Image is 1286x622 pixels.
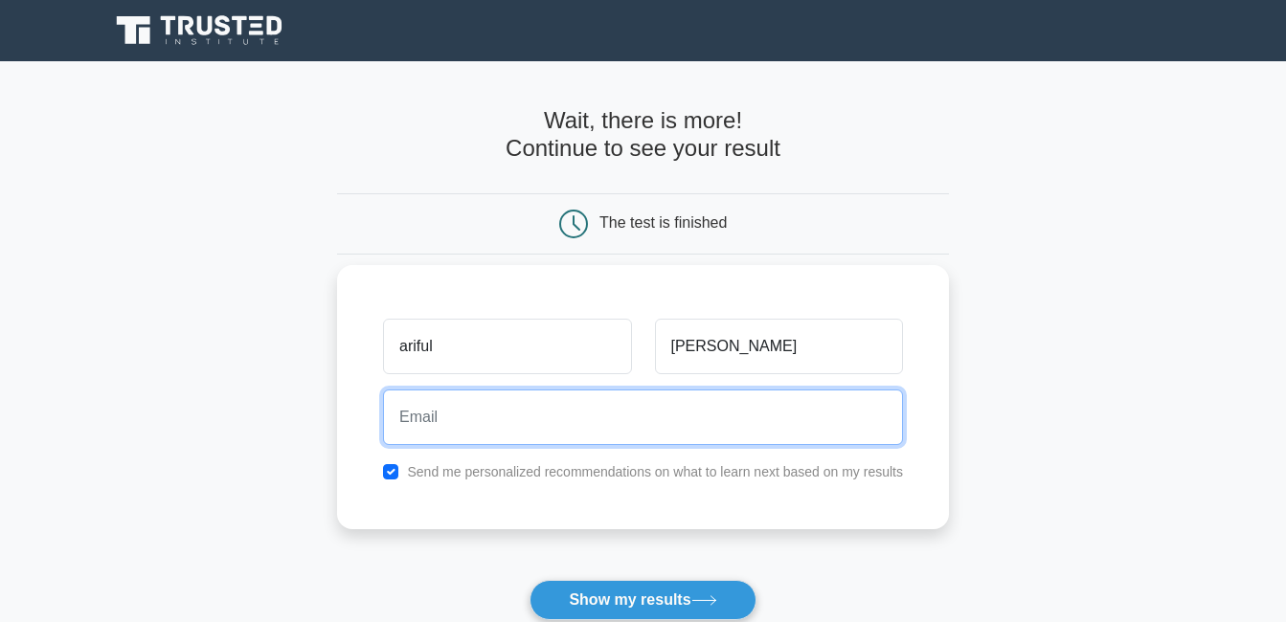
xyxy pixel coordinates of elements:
[337,107,949,163] h4: Wait, there is more! Continue to see your result
[407,464,903,479] label: Send me personalized recommendations on what to learn next based on my results
[599,214,727,231] div: The test is finished
[530,580,756,620] button: Show my results
[655,319,903,374] input: Last name
[383,389,903,445] input: Email
[383,319,631,374] input: First name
